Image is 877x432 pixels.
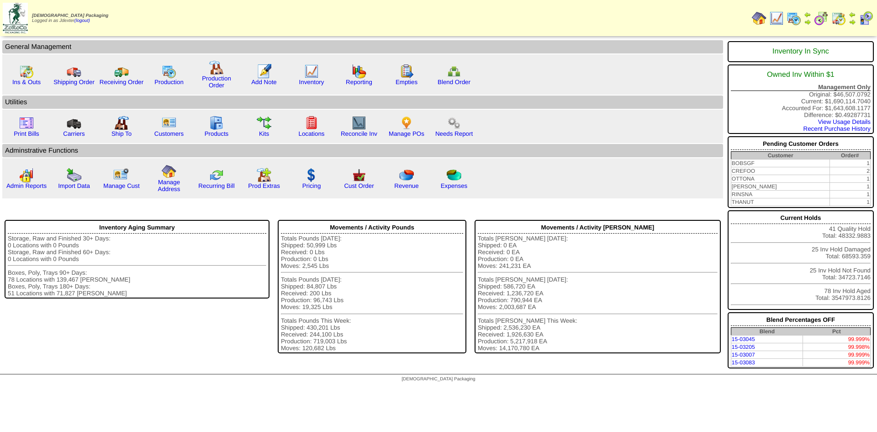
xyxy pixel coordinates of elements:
[830,160,871,167] td: 1
[67,168,81,182] img: import.gif
[299,79,324,85] a: Inventory
[103,182,139,189] a: Manage Cust
[113,168,130,182] img: managecust.png
[205,130,229,137] a: Products
[259,130,269,137] a: Kits
[732,344,755,350] a: 15-03205
[14,130,39,137] a: Print Bills
[830,175,871,183] td: 1
[302,182,321,189] a: Pricing
[251,79,277,85] a: Add Note
[728,210,874,310] div: 41 Quality Hold Total: 48332.9883 25 Inv Hold Damaged Total: 68593.359 25 Inv Hold Not Found Tota...
[162,64,176,79] img: calendarprod.gif
[257,168,271,182] img: prodextras.gif
[831,11,846,26] img: calendarinout.gif
[447,168,461,182] img: pie_chart2.png
[731,160,829,167] td: BOBSGF
[435,130,473,137] a: Needs Report
[8,222,266,234] div: Inventory Aging Summary
[63,130,85,137] a: Carriers
[32,13,108,18] span: [DEMOGRAPHIC_DATA] Packaging
[154,130,184,137] a: Customers
[752,11,766,26] img: home.gif
[399,116,414,130] img: po.png
[198,182,234,189] a: Recurring Bill
[298,130,324,137] a: Locations
[830,183,871,191] td: 1
[100,79,143,85] a: Receiving Order
[830,167,871,175] td: 2
[399,64,414,79] img: workorder.gif
[281,222,463,234] div: Movements / Activity Pounds
[2,40,723,53] td: General Management
[803,351,871,359] td: 99.999%
[389,130,424,137] a: Manage POs
[447,116,461,130] img: workflow.png
[58,182,90,189] a: Import Data
[478,235,718,352] div: Totals [PERSON_NAME] [DATE]: Shipped: 0 EA Received: 0 EA Production: 0 EA Moves: 241,231 EA Tota...
[803,359,871,367] td: 99.999%
[830,152,871,160] th: Order#
[352,116,366,130] img: line_graph2.gif
[478,222,718,234] div: Movements / Activity [PERSON_NAME]
[731,212,871,224] div: Current Holds
[394,182,418,189] a: Revenue
[281,235,463,352] div: Totals Pounds [DATE]: Shipped: 50,999 Lbs Received: 0 Lbs Production: 0 Lbs Moves: 2,545 Lbs Tota...
[114,116,129,130] img: factory2.gif
[731,198,829,206] td: THANUT
[346,79,372,85] a: Reporting
[731,138,871,150] div: Pending Customer Orders
[818,118,871,125] a: View Usage Details
[803,336,871,343] td: 99.999%
[731,328,803,336] th: Blend
[209,116,224,130] img: cabinet.gif
[731,191,829,198] td: RINSNA
[849,11,856,18] img: arrowleft.gif
[396,79,417,85] a: Empties
[202,75,231,89] a: Production Order
[352,168,366,182] img: cust_order.png
[814,11,829,26] img: calendarblend.gif
[352,64,366,79] img: graph.gif
[154,79,184,85] a: Production
[2,144,723,157] td: Adminstrative Functions
[787,11,801,26] img: calendarprod.gif
[74,18,90,23] a: (logout)
[731,66,871,84] div: Owned Inv Within $1
[67,116,81,130] img: truck3.gif
[830,191,871,198] td: 1
[728,64,874,134] div: Original: $46,507.0792 Current: $1,690,114.7040 Accounted For: $1,643,608.1177 Difference: $0.492...
[67,64,81,79] img: truck.gif
[731,43,871,60] div: Inventory In Sync
[257,116,271,130] img: workflow.gif
[732,336,755,342] a: 15-03045
[731,183,829,191] td: [PERSON_NAME]
[830,198,871,206] td: 1
[304,64,319,79] img: line_graph.gif
[803,125,871,132] a: Recent Purchase History
[803,328,871,336] th: Pct
[731,314,871,326] div: Blend Percentages OFF
[2,96,723,109] td: Utilities
[731,175,829,183] td: OTTONA
[803,343,871,351] td: 99.998%
[209,60,224,75] img: factory.gif
[731,152,829,160] th: Customer
[53,79,95,85] a: Shipping Order
[804,11,811,18] img: arrowleft.gif
[304,168,319,182] img: dollar.gif
[12,79,41,85] a: Ins & Outs
[19,168,34,182] img: graph2.png
[3,3,28,33] img: zoroco-logo-small.webp
[19,116,34,130] img: invoice2.gif
[344,182,374,189] a: Cust Order
[32,13,108,23] span: Logged in as Jdexter
[248,182,280,189] a: Prod Extras
[158,179,180,192] a: Manage Address
[731,84,871,91] div: Management Only
[804,18,811,26] img: arrowright.gif
[732,352,755,358] a: 15-03007
[402,377,475,382] span: [DEMOGRAPHIC_DATA] Packaging
[731,167,829,175] td: CREFOO
[8,235,266,297] div: Storage, Raw and Finished 30+ Days: 0 Locations with 0 Pounds Storage, Raw and Finished 60+ Days:...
